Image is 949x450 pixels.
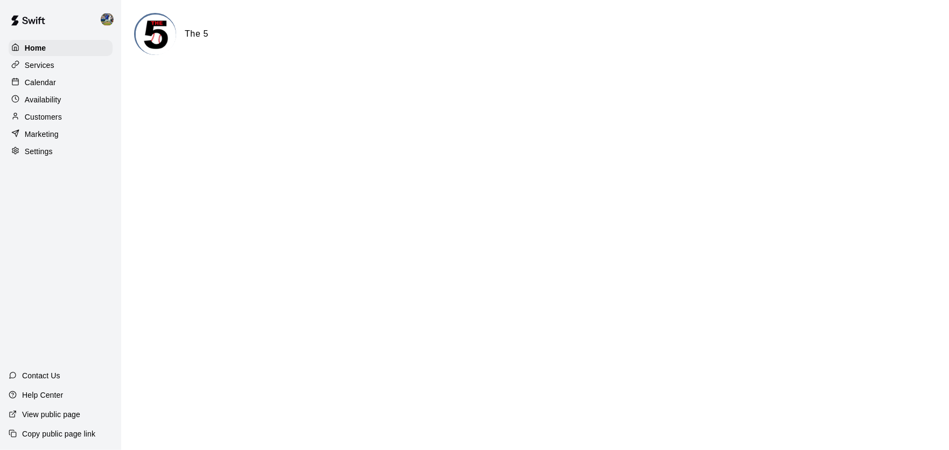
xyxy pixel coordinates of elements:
p: Settings [25,146,53,157]
div: Brandon Gold [99,9,121,30]
a: Marketing [9,126,113,142]
p: Help Center [22,390,63,400]
p: Contact Us [22,370,60,381]
p: Availability [25,94,61,105]
a: Availability [9,92,113,108]
a: Calendar [9,74,113,91]
p: Calendar [25,77,56,88]
p: Home [25,43,46,53]
p: Copy public page link [22,428,95,439]
a: Settings [9,143,113,160]
p: Services [25,60,54,71]
p: View public page [22,409,80,420]
a: Services [9,57,113,73]
p: Customers [25,112,62,122]
a: Home [9,40,113,56]
p: Marketing [25,129,59,140]
img: The 5 logo [136,15,176,55]
a: Customers [9,109,113,125]
img: Brandon Gold [101,13,114,26]
h6: The 5 [185,27,208,41]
